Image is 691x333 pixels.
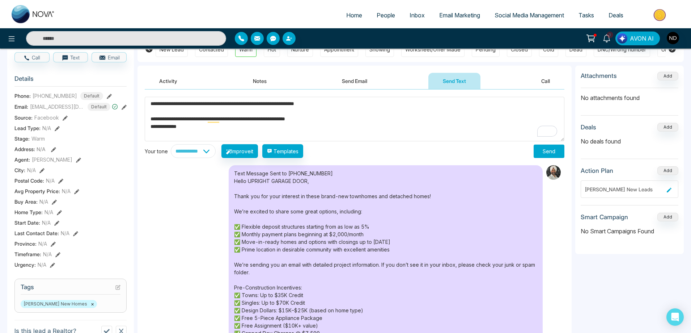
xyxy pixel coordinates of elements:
[405,46,461,53] div: Worksheet/Offer Made
[607,32,613,38] span: 3
[546,165,561,180] img: Sender
[487,8,571,22] a: Social Media Management
[543,46,554,53] div: Cold
[221,144,258,158] button: Improveit
[585,186,664,193] div: [PERSON_NAME] New Leads
[14,75,127,86] h3: Details
[666,308,684,326] div: Open Intercom Messenger
[239,46,253,53] div: Warm
[14,124,41,132] span: Lead Type:
[581,167,613,174] h3: Action Plan
[39,198,48,205] span: N/A
[657,213,678,221] button: Add
[571,8,601,22] a: Tasks
[12,5,55,23] img: Nova CRM Logo
[527,73,564,89] button: Call
[14,145,46,153] span: Address:
[27,166,36,174] span: N/A
[62,187,71,195] span: N/A
[14,261,36,269] span: Urgency :
[43,250,52,258] span: N/A
[581,137,678,146] p: No deals found
[61,229,69,237] span: N/A
[630,34,654,43] span: AVON AI
[14,52,50,62] button: Call
[14,103,28,111] span: Email:
[14,177,44,184] span: Postal Code :
[14,208,43,216] span: Home Type :
[402,8,432,22] a: Inbox
[581,88,678,102] p: No attachments found
[657,123,678,132] button: Add
[14,156,30,163] span: Agent:
[21,283,120,295] h3: Tags
[598,32,615,44] a: 3
[34,114,59,121] span: Facebook
[53,52,88,62] button: Text
[33,92,77,100] span: [PHONE_NUMBER]
[581,227,678,236] p: No Smart Campaigns Found
[91,301,94,307] button: ×
[14,240,37,247] span: Province :
[581,124,596,131] h3: Deals
[601,8,631,22] a: Deals
[615,32,660,45] button: AVON AI
[88,103,110,111] span: Default
[617,33,627,43] img: Lead Flow
[38,240,47,247] span: N/A
[657,72,678,79] span: Add
[432,8,487,22] a: Email Marketing
[581,213,628,221] h3: Smart Campaign
[21,300,97,308] span: [PERSON_NAME] New Homes
[14,114,33,121] span: Source:
[37,146,46,152] span: N/A
[145,147,171,155] div: Your tone
[92,52,127,62] button: Email
[634,7,687,23] img: Market-place.gif
[14,250,41,258] span: Timeframe :
[30,103,84,111] span: [EMAIL_ADDRESS][DOMAIN_NAME]
[199,46,224,53] div: Contacted
[14,198,38,205] span: Buy Area :
[377,12,395,19] span: People
[534,145,564,158] button: Send
[44,208,53,216] span: N/A
[578,12,594,19] span: Tasks
[598,46,646,53] div: DNC/Wrong number
[42,124,51,132] span: N/A
[46,177,55,184] span: N/A
[32,156,72,163] span: [PERSON_NAME]
[42,219,51,226] span: N/A
[569,46,582,53] div: Dead
[428,73,480,89] button: Send Text
[14,229,59,237] span: Last Contact Date :
[14,92,31,100] span: Phone:
[14,187,60,195] span: Avg Property Price :
[369,46,390,53] div: Showing
[291,46,309,53] div: Nurture
[667,32,679,44] img: User Avatar
[511,46,528,53] div: Closed
[80,92,103,100] span: Default
[609,12,623,19] span: Deals
[661,46,690,53] div: Unspecified
[476,46,496,53] div: Pending
[145,97,564,141] textarea: To enrich screen reader interactions, please activate Accessibility in Grammarly extension settings
[31,135,45,142] span: Warm
[14,135,30,142] span: Stage:
[14,219,40,226] span: Start Date :
[327,73,382,89] button: Send Email
[410,12,425,19] span: Inbox
[160,46,184,53] div: New Lead
[38,261,46,269] span: N/A
[262,144,303,158] button: Templates
[495,12,564,19] span: Social Media Management
[657,72,678,80] button: Add
[581,72,617,79] h3: Attachments
[14,166,25,174] span: City :
[339,8,369,22] a: Home
[324,46,354,53] div: Appointment
[238,73,281,89] button: Notes
[346,12,362,19] span: Home
[439,12,480,19] span: Email Marketing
